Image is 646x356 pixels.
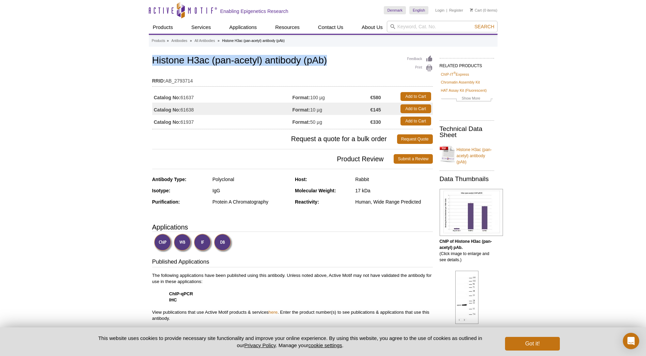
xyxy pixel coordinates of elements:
[271,21,304,34] a: Resources
[152,188,171,193] strong: Isotype:
[440,143,494,165] a: Histone H3ac (pan-acetyl) antibody (pAb)
[152,177,187,182] strong: Antibody Type:
[293,90,371,103] td: 100 µg
[440,238,494,263] p: (Click image to enlarge and see details.)
[407,55,433,63] a: Feedback
[86,335,494,349] p: This website uses cookies to provide necessary site functionality and improve your online experie...
[214,234,233,252] img: Dot Blot Validated
[293,119,310,125] strong: Format:
[470,8,473,12] img: Your Cart
[212,199,290,205] div: Protein A Chromatography
[187,21,215,34] a: Services
[152,74,433,85] td: AB_2793714
[152,222,433,232] h3: Applications
[623,333,639,349] div: Open Intercom Messenger
[440,126,494,138] h2: Technical Data Sheet
[154,234,173,252] img: ChIP Validated
[190,39,192,43] li: »
[169,291,193,296] strong: ChIP-qPCR
[293,107,310,113] strong: Format:
[154,94,181,101] strong: Catalog No:
[169,297,177,302] strong: IHC
[387,21,498,32] input: Keyword, Cat. No.
[355,176,432,182] div: Rabbit
[152,103,293,115] td: 61638
[355,199,432,205] div: Human, Wide Range Predicted
[152,258,433,267] h3: Published Applications
[220,8,288,14] h2: Enabling Epigenetics Research
[355,188,432,194] div: 17 kDa
[194,38,215,44] a: All Antibodies
[441,79,480,85] a: Chromatin Assembly Kit
[295,199,319,205] strong: Reactivity:
[446,6,447,14] li: |
[293,94,310,101] strong: Format:
[505,337,560,351] button: Got it!
[441,95,493,103] a: Show More
[152,78,166,84] strong: RRID:
[295,177,307,182] strong: Host:
[441,87,487,93] a: HAT Assay Kit (Fluorescent)
[400,92,431,101] a: Add to Cart
[455,271,478,324] img: Histone H3ac (pan-acetyl) antibody (pAb) tested by Western blot.
[474,24,494,29] span: Search
[293,115,371,127] td: 50 µg
[449,8,463,13] a: Register
[400,117,431,125] a: Add to Cart
[440,239,492,250] b: ChIP of Histone H3ac (pan-acetyl) pAb.
[472,24,496,30] button: Search
[394,154,432,164] a: Submit a Review
[222,39,284,43] li: Histone H3ac (pan-acetyl) antibody (pAb)
[152,272,433,322] p: The following applications have been published using this antibody. Unless noted above, Active Mo...
[440,189,503,236] img: Histone H3ac (pan-acetyl) antibody (pAb) tested by ChIP.
[407,64,433,72] a: Print
[370,94,381,101] strong: €580
[435,8,444,13] a: Login
[154,107,181,113] strong: Catalog No:
[440,58,494,70] h2: RELATED PRODUCTS
[212,176,290,182] div: Polyclonal
[308,342,342,348] button: cookie settings
[225,21,261,34] a: Applications
[154,119,181,125] strong: Catalog No:
[269,310,278,315] a: here
[152,154,394,164] span: Product Review
[167,39,169,43] li: »
[152,90,293,103] td: 61637
[441,71,469,77] a: ChIP-IT®Express
[152,38,165,44] a: Products
[244,342,275,348] a: Privacy Policy
[194,234,212,252] img: Immunofluorescence Validated
[152,55,433,67] h1: Histone H3ac (pan-acetyl) antibody (pAb)
[293,103,371,115] td: 10 µg
[400,104,431,113] a: Add to Cart
[384,6,406,14] a: Denmark
[358,21,387,34] a: About Us
[370,107,381,113] strong: €145
[152,115,293,127] td: 61937
[470,6,498,14] li: (0 items)
[440,176,494,182] h2: Data Thumbnails
[454,71,456,75] sup: ®
[152,134,397,144] span: Request a quote for a bulk order
[370,119,381,125] strong: €330
[171,38,187,44] a: Antibodies
[470,8,482,13] a: Cart
[152,199,180,205] strong: Purification:
[397,134,433,144] a: Request Quote
[295,188,336,193] strong: Molecular Weight:
[149,21,177,34] a: Products
[314,21,347,34] a: Contact Us
[174,234,192,252] img: Western Blot Validated
[409,6,428,14] a: English
[218,39,220,43] li: »
[212,188,290,194] div: IgG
